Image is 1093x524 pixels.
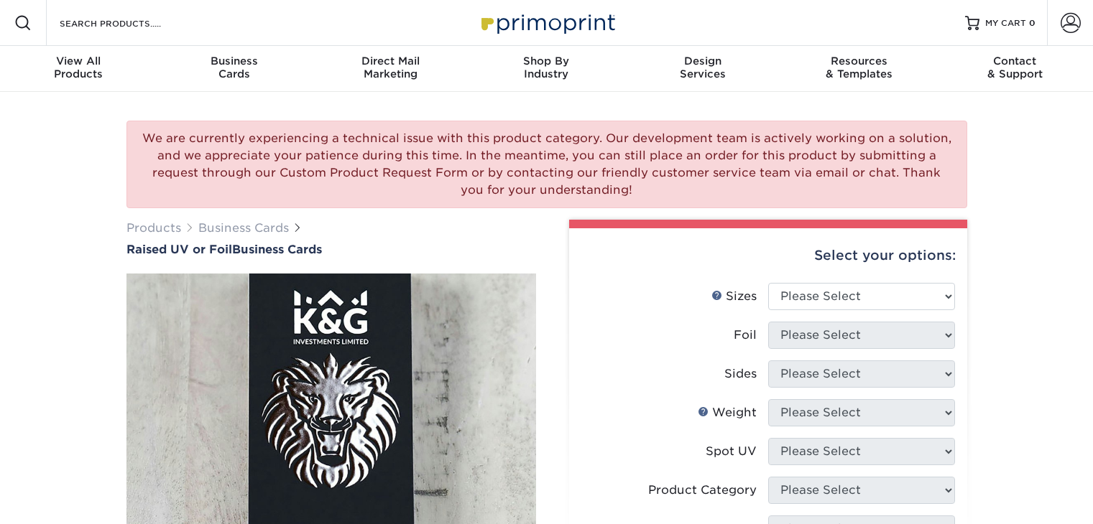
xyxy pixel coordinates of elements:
div: Cards [156,55,312,80]
div: Spot UV [706,443,757,460]
a: Direct MailMarketing [313,46,469,92]
div: Foil [734,327,757,344]
span: Shop By [469,55,624,67]
a: Products [126,221,181,235]
img: Primoprint [475,7,619,38]
a: Raised UV or FoilBusiness Cards [126,243,536,256]
div: Industry [469,55,624,80]
span: 0 [1029,18,1036,28]
span: Business [156,55,312,67]
div: Product Category [648,482,757,499]
a: Shop ByIndustry [469,46,624,92]
span: Raised UV or Foil [126,243,232,256]
a: Contact& Support [937,46,1093,92]
a: DesignServices [624,46,780,92]
a: Resources& Templates [780,46,936,92]
div: & Support [937,55,1093,80]
span: Direct Mail [313,55,469,67]
div: Sizes [711,288,757,305]
div: Weight [698,404,757,421]
h1: Business Cards [126,243,536,256]
div: & Templates [780,55,936,80]
input: SEARCH PRODUCTS..... [58,14,198,32]
div: Select your options: [581,228,956,283]
div: Marketing [313,55,469,80]
a: BusinessCards [156,46,312,92]
a: Business Cards [198,221,289,235]
span: Design [624,55,780,67]
span: Contact [937,55,1093,67]
div: Sides [724,365,757,383]
div: We are currently experiencing a technical issue with this product category. Our development team ... [126,121,967,208]
span: MY CART [985,17,1026,29]
span: Resources [780,55,936,67]
div: Services [624,55,780,80]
